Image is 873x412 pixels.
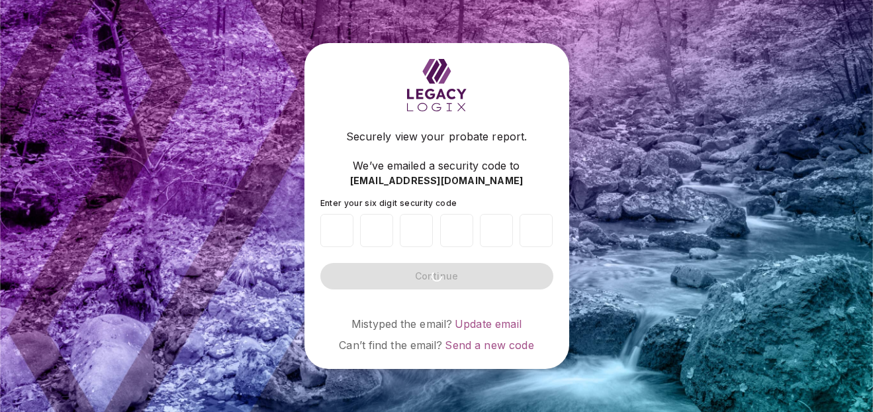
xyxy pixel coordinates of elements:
span: Mistyped the email? [351,317,452,331]
span: [EMAIL_ADDRESS][DOMAIN_NAME] [350,174,524,187]
a: Send a new code [445,338,533,352]
span: We’ve emailed a security code to [353,158,520,174]
a: Update email [455,317,522,331]
span: Can’t find the email? [339,338,442,352]
span: Securely view your probate report. [346,129,527,144]
span: Enter your six digit security code [320,198,457,208]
